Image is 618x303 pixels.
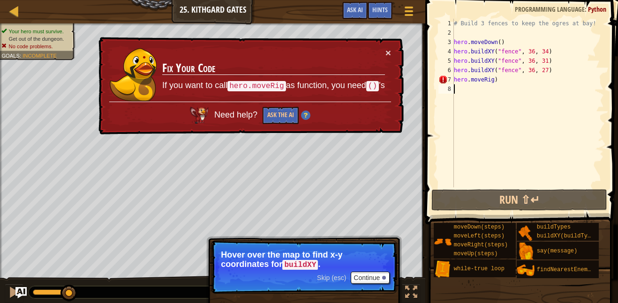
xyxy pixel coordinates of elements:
img: portrait.png [434,260,452,278]
span: buildTypes [537,224,571,230]
img: portrait.png [517,261,535,279]
button: Run ⇧↵ [431,189,607,211]
li: Get out of the dungeon. [1,35,70,43]
span: Get out of the dungeon. [9,36,64,42]
div: 7 [438,75,454,84]
button: Ask AI [15,287,27,298]
span: Programming language [515,5,585,14]
button: Continue [351,272,390,284]
div: 6 [438,66,454,75]
button: × [385,48,391,58]
span: No code problems. [9,43,53,49]
button: Ask AI [342,2,368,19]
span: Need help? [214,110,260,119]
span: while-true loop [454,266,505,272]
span: moveRight(steps) [454,242,508,248]
button: Ctrl + P: Pause [5,284,23,303]
button: Ask the AI [263,107,299,124]
span: moveLeft(steps) [454,233,505,239]
code: hero.moveRig [227,81,286,91]
img: Hint [301,111,310,120]
span: findNearestEnemy() [537,266,598,273]
p: If you want to call as function, you need 's [162,80,385,92]
span: Python [588,5,606,14]
span: : [585,5,588,14]
p: Hover over the map to find x-y coordinates for . [221,250,387,270]
img: portrait.png [517,224,535,242]
img: AI [190,107,209,124]
code: () [366,81,379,91]
span: Hints [372,5,388,14]
span: say(message) [537,248,577,254]
span: Skip (esc) [317,274,346,281]
span: buildXY(buildType, x, y) [537,233,618,239]
span: Incomplete [23,52,57,59]
span: : [20,52,23,59]
div: 5 [438,56,454,66]
span: Ask AI [347,5,363,14]
span: moveUp(steps) [454,251,498,257]
span: moveDown(steps) [454,224,505,230]
div: 4 [438,47,454,56]
span: Your hero must survive. [9,28,64,34]
li: No code problems. [1,43,70,50]
h3: Fix Your Code [162,62,385,75]
span: Goals [1,52,20,59]
button: Show game menu [397,2,421,24]
div: 1 [438,19,454,28]
button: Toggle fullscreen [402,284,421,303]
div: 3 [438,37,454,47]
img: duck_okar.png [110,48,157,101]
div: 8 [438,84,454,94]
img: portrait.png [434,233,452,251]
li: Your hero must survive. [1,28,70,35]
img: portrait.png [517,243,535,260]
div: 2 [438,28,454,37]
code: buildXY [282,260,318,270]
